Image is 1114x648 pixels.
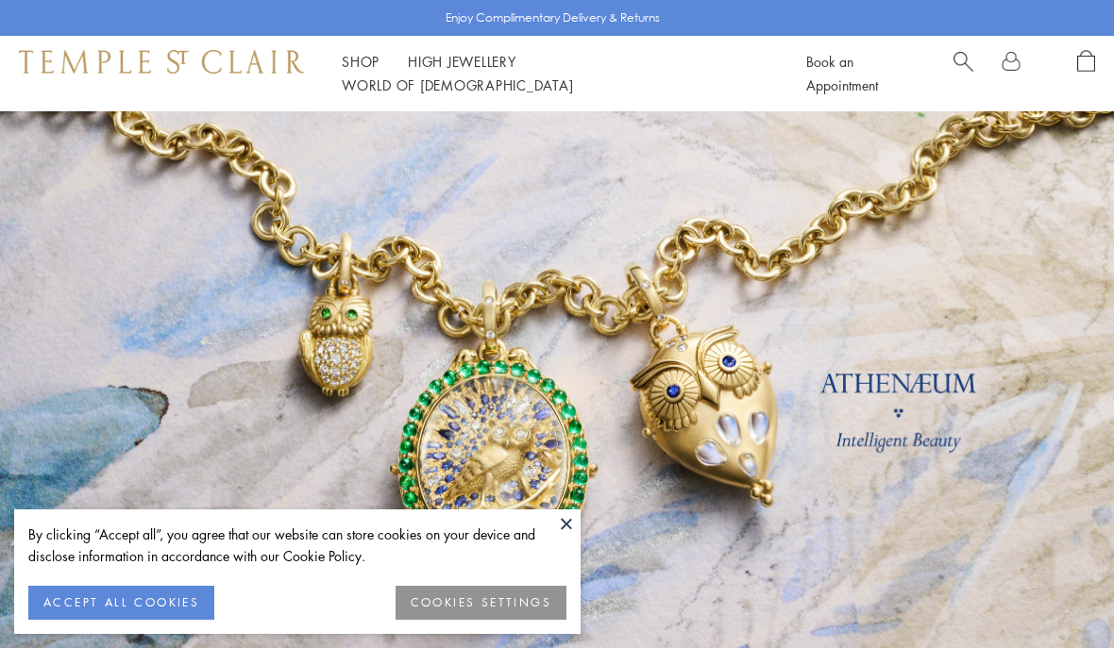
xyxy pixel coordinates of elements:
[408,52,516,71] a: High JewelleryHigh Jewellery
[342,75,573,94] a: World of [DEMOGRAPHIC_DATA]World of [DEMOGRAPHIC_DATA]
[342,52,380,71] a: ShopShop
[396,586,566,620] button: COOKIES SETTINGS
[806,52,878,94] a: Book an Appointment
[446,8,660,27] p: Enjoy Complimentary Delivery & Returns
[28,523,566,567] div: By clicking “Accept all”, you agree that our website can store cookies on your device and disclos...
[1020,559,1095,629] iframe: Gorgias live chat messenger
[1077,50,1095,97] a: Open Shopping Bag
[954,50,973,97] a: Search
[19,50,304,73] img: Temple St. Clair
[342,50,764,97] nav: Main navigation
[28,586,214,620] button: ACCEPT ALL COOKIES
